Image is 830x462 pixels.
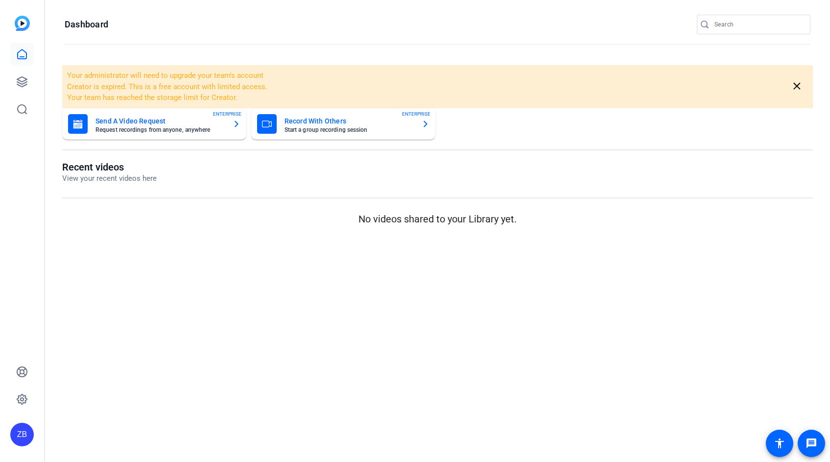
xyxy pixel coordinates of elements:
li: Your team has reached the storage limit for Creator. [67,92,667,103]
h1: Dashboard [65,19,108,30]
div: ZB [10,423,34,446]
mat-card-subtitle: Start a group recording session [285,127,414,133]
mat-icon: accessibility [774,438,785,449]
span: ENTERPRISE [402,110,430,118]
li: Creator is expired. This is a free account with limited access. [67,81,667,93]
h1: Recent videos [62,161,157,173]
button: Record With OthersStart a group recording sessionENTERPRISE [251,108,435,140]
mat-icon: close [791,80,803,93]
mat-card-title: Send A Video Request [95,115,225,127]
mat-card-title: Record With Others [285,115,414,127]
span: Your administrator will need to upgrade your team's account [67,71,263,80]
img: blue-gradient.svg [15,16,30,31]
p: No videos shared to your Library yet. [62,212,813,226]
mat-card-subtitle: Request recordings from anyone, anywhere [95,127,225,133]
p: View your recent videos here [62,173,157,184]
input: Search [714,19,803,30]
span: ENTERPRISE [213,110,241,118]
mat-icon: message [806,438,817,449]
button: Send A Video RequestRequest recordings from anyone, anywhereENTERPRISE [62,108,246,140]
